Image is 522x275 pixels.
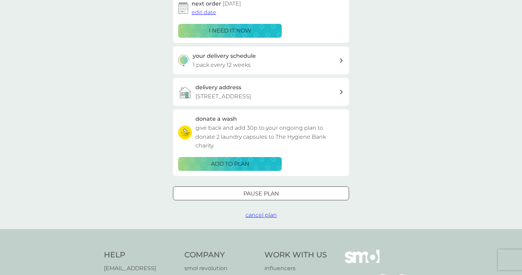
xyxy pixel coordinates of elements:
[243,189,279,198] p: Pause plan
[178,24,282,38] button: i need it now
[345,250,379,273] img: smol
[104,250,177,260] h4: Help
[178,157,282,171] button: ADD TO PLAN
[173,46,349,74] button: your delivery schedule1 pack every 12 weeks
[192,8,216,17] button: edit date
[192,9,216,16] span: edit date
[211,159,249,168] p: ADD TO PLAN
[209,26,251,35] p: i need it now
[173,186,349,200] button: Pause plan
[195,92,251,101] p: [STREET_ADDRESS]
[193,61,251,70] p: 1 pack every 12 weeks
[264,264,327,273] a: influencers
[264,250,327,260] h4: Work With Us
[245,212,277,218] span: cancel plan
[223,0,241,7] span: [DATE]
[195,114,237,123] h3: donate a wash
[184,264,258,273] a: smol revolution
[245,211,277,220] button: cancel plan
[184,250,258,260] h4: Company
[195,123,344,150] p: give back and add 30p to your ongoing plan to donate 2 laundry capsules to The Hygiene Bank charity.
[195,83,241,92] h3: delivery address
[193,52,256,61] h3: your delivery schedule
[173,78,349,106] a: delivery address[STREET_ADDRESS]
